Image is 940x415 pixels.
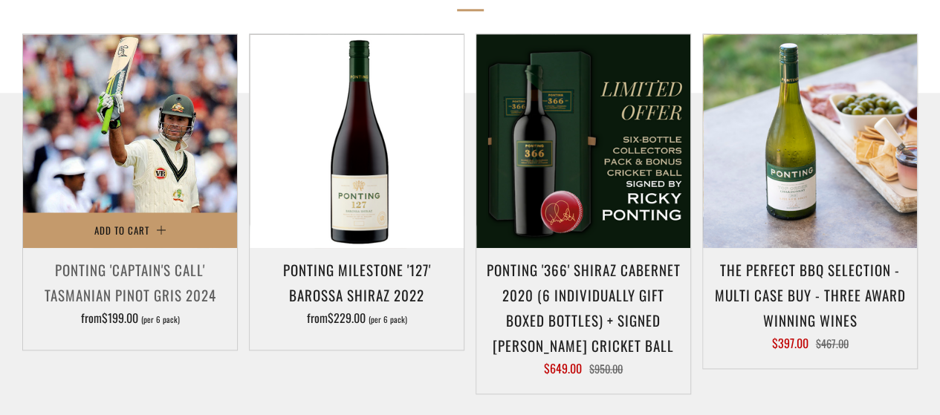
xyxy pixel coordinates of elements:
span: $199.00 [102,309,138,327]
span: Add to Cart [94,223,149,238]
span: $649.00 [544,359,582,377]
span: $950.00 [589,361,623,376]
span: from [81,309,180,327]
span: $397.00 [772,334,808,352]
span: $229.00 [328,309,366,327]
span: from [307,309,407,327]
h3: Ponting 'Captain's Call' Tasmanian Pinot Gris 2024 [30,257,230,307]
a: Ponting 'Captain's Call' Tasmanian Pinot Gris 2024 from$199.00 (per 6 pack) [23,257,237,331]
a: The perfect BBQ selection - MULTI CASE BUY - Three award winning wines $397.00 $467.00 [703,257,917,350]
h3: Ponting '366' Shiraz Cabernet 2020 (6 individually gift boxed bottles) + SIGNED [PERSON_NAME] CRI... [484,257,683,359]
h3: The perfect BBQ selection - MULTI CASE BUY - Three award winning wines [710,257,910,333]
span: $467.00 [816,336,849,351]
a: Ponting Milestone '127' Barossa Shiraz 2022 from$229.00 (per 6 pack) [250,257,464,331]
h3: Ponting Milestone '127' Barossa Shiraz 2022 [257,257,456,307]
a: Ponting '366' Shiraz Cabernet 2020 (6 individually gift boxed bottles) + SIGNED [PERSON_NAME] CRI... [476,257,690,375]
button: Add to Cart [23,212,237,248]
span: (per 6 pack) [369,316,407,324]
span: (per 6 pack) [141,316,180,324]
